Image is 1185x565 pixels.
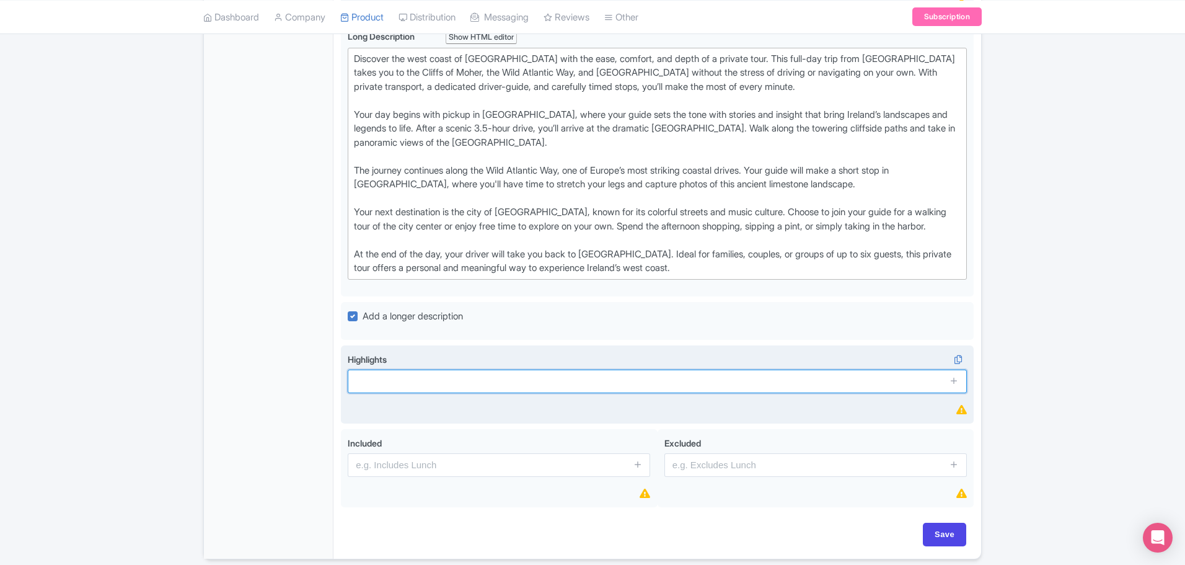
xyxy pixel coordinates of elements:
[348,438,382,448] span: Included
[1143,523,1173,553] div: Open Intercom Messenger
[348,31,415,42] span: Long Description
[912,7,982,26] a: Subscription
[354,108,961,164] div: Your day begins with pickup in [GEOGRAPHIC_DATA], where your guide sets the tone with stories and...
[446,31,517,44] div: Show HTML editor
[363,310,463,322] span: Add a longer description
[354,164,961,206] div: The journey continues along the Wild Atlantic Way, one of Europe’s most striking coastal drives. ...
[354,52,961,108] div: Discover the west coast of [GEOGRAPHIC_DATA] with the ease, comfort, and depth of a private tour....
[354,247,961,275] div: At the end of the day, your driver will take you back to [GEOGRAPHIC_DATA]. Ideal for families, c...
[664,438,701,448] span: Excluded
[923,523,966,546] input: Save
[348,354,387,365] span: Highlights
[354,205,961,247] div: Your next destination is the city of [GEOGRAPHIC_DATA], known for its colorful streets and music ...
[348,453,650,477] input: e.g. Includes Lunch
[664,453,967,477] input: e.g. Excludes Lunch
